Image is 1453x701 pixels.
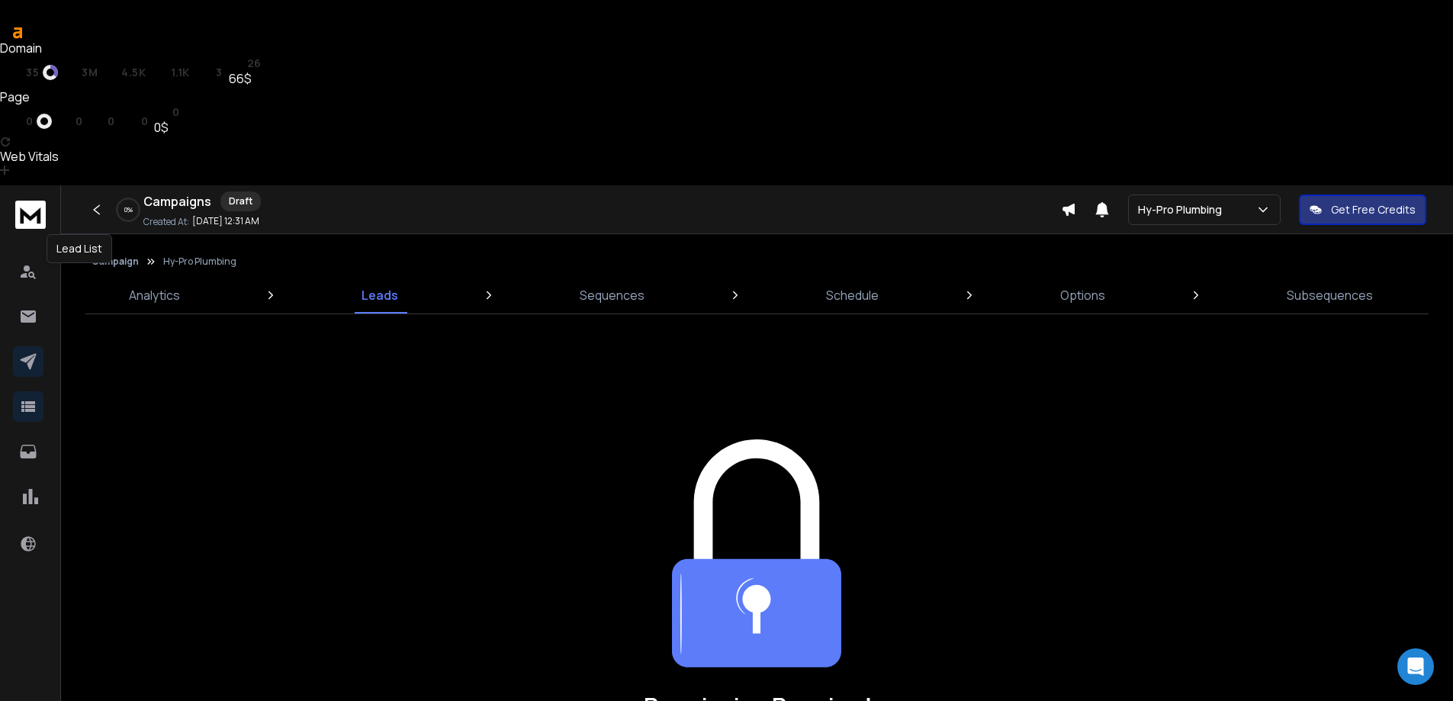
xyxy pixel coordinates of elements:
[153,66,190,79] a: rd1.1K
[247,57,262,69] span: 26
[229,57,243,69] span: st
[8,115,23,127] span: ur
[15,201,46,229] img: logo
[580,286,645,304] p: Sequences
[8,114,52,129] a: ur0
[171,66,190,79] span: 1.1K
[1278,277,1382,314] a: Subsequences
[1331,202,1416,217] p: Get Free Credits
[141,115,149,127] span: 0
[154,118,179,137] div: 0$
[196,66,223,79] a: kw3
[229,57,262,69] a: st26
[88,115,104,127] span: rd
[120,277,189,314] a: Analytics
[58,115,72,127] span: rp
[64,66,79,79] span: ar
[1397,648,1434,685] div: Open Intercom Messenger
[154,106,169,118] span: st
[88,115,114,127] a: rd0
[104,66,146,79] a: rp4.5K
[121,66,146,79] span: 4.5K
[229,69,262,88] div: 66$
[1287,286,1373,304] p: Subsequences
[196,66,213,79] span: kw
[192,215,259,227] p: [DATE] 12:31 AM
[1051,277,1114,314] a: Options
[76,115,83,127] span: 0
[121,115,148,127] a: kw0
[1060,286,1105,304] p: Options
[143,216,189,228] p: Created At:
[124,205,133,214] p: 0 %
[163,256,236,268] p: Hy-Pro Plumbing
[64,66,98,79] a: ar3M
[672,439,841,668] img: Team collaboration
[104,66,118,79] span: rp
[154,106,179,118] a: st0
[108,115,115,127] span: 0
[8,66,23,79] span: dr
[92,256,139,268] button: Campaign
[8,65,58,80] a: dr35
[26,66,39,79] span: 35
[58,115,82,127] a: rp0
[143,192,211,211] h1: Campaigns
[153,66,168,79] span: rd
[220,191,261,211] div: Draft
[1138,202,1228,217] p: Hy-Pro Plumbing
[817,277,888,314] a: Schedule
[216,66,223,79] span: 3
[1299,195,1426,225] button: Get Free Credits
[129,286,180,304] p: Analytics
[352,277,407,314] a: Leads
[826,286,879,304] p: Schedule
[362,286,398,304] p: Leads
[172,106,180,118] span: 0
[47,234,112,263] div: Lead List
[26,115,34,127] span: 0
[82,66,98,79] span: 3M
[571,277,654,314] a: Sequences
[121,115,137,127] span: kw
